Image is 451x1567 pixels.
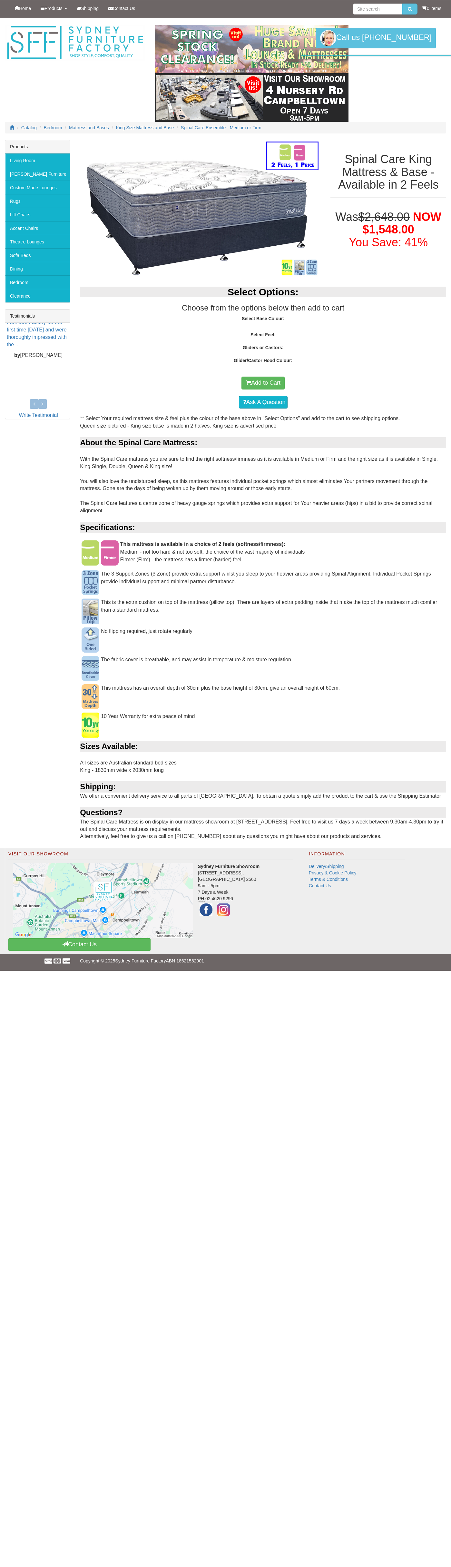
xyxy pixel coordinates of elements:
strong: Glider/Castor Hood Colour: [234,358,292,363]
a: Ask A Question [239,396,288,409]
img: 10 Year Warranty [82,713,99,738]
del: $2,648.00 [358,210,410,223]
h2: Information [309,852,406,860]
abbr: Phone [198,896,205,902]
a: Products [36,0,72,16]
a: Contact Us [309,883,331,888]
div: Medium - not too hard & not too soft, the choice of the vast majority of individuals Firmer (Firm... [80,540,446,570]
img: Instagram [215,902,231,918]
a: Accent Chairs [5,221,70,235]
a: Spinal Care Ensemble - Medium or Firm [181,125,261,130]
strong: Select Feel: [250,332,276,337]
div: Products [5,140,70,153]
font: You Save: 41% [349,236,428,249]
img: 3 Zone Pocket Springs [82,570,99,595]
p: Copyright © 2025 ABN 18621582901 [80,954,371,968]
div: The 3 Support Zones (3 Zone) provide extra support whilst you sleep to your heavier areas providi... [80,570,446,592]
div: Sizes Available: [80,741,446,752]
img: Facebook [198,902,214,918]
a: Shipping [72,0,104,16]
a: Home [10,0,36,16]
a: Contact Us [103,0,140,16]
img: Sydney Furniture Factory [5,25,145,61]
div: Questions? [80,807,446,818]
img: Pillow Top [82,598,99,624]
div: Shipping: [80,781,446,792]
span: Products [44,6,62,11]
a: Privacy & Cookie Policy [309,870,357,875]
h2: Visit Our Showroom [8,852,293,860]
b: Select Options: [228,287,299,297]
span: Home [19,6,31,11]
p: [PERSON_NAME] [7,352,70,359]
a: Bedroom [44,125,62,130]
b: This mattress is available in a choice of 2 feels (softness/firmness): [120,541,285,547]
div: About the Spinal Care Mattress: [80,437,446,448]
a: Custom Made Lounges [5,181,70,194]
a: We visited [GEOGRAPHIC_DATA] Furniture Factory for the first time [DATE] and were thoroughly impr... [7,305,67,347]
a: Mattress and Bases [69,125,109,130]
a: Bedroom [5,275,70,289]
a: King Size Mattress and Base [116,125,174,130]
a: Theatre Lounges [5,235,70,248]
a: Clearance [5,289,70,302]
input: Site search [353,4,402,15]
a: Catalog [21,125,37,130]
img: Medium Firmness [82,540,99,566]
a: [PERSON_NAME] Furniture [5,167,70,181]
span: Contact Us [113,6,135,11]
img: Click to activate map [13,863,193,938]
div: The fabric cover is breathable, and may assist in temperature & moisture regulation. [80,656,446,670]
h1: Was [330,211,446,249]
a: Living Room [5,153,70,167]
div: 10 Year Warranty for extra peace of mind [80,713,446,727]
img: One Sided [82,627,99,653]
a: Rugs [5,194,70,208]
div: No flipping required, just rotate regularly [80,627,446,642]
strong: Select Base Colour: [242,316,284,321]
div: Testimonials [5,310,70,323]
a: Write Testimonial [19,412,58,418]
div: ** Select Your required mattress size & feel plus the colour of the base above in "Select Options... [80,415,446,848]
a: Dining [5,262,70,275]
img: 30cm Deep [82,684,99,709]
a: Contact Us [8,938,151,951]
a: Terms & Conditions [309,877,348,882]
strong: Gliders or Castors: [243,345,284,350]
button: Add to Cart [241,377,285,389]
strong: Sydney Furniture Showroom [198,864,260,869]
span: NOW $1,548.00 [363,210,442,236]
span: Shipping [81,6,99,11]
b: by [14,352,20,358]
a: Delivery/Shipping [309,864,344,869]
h1: Spinal Care King Mattress & Base - Available in 2 Feels [330,153,446,191]
img: Breathable [82,656,99,681]
a: Sydney Furniture Factory [115,958,166,963]
a: Lift Chairs [5,208,70,221]
li: 0 items [422,5,441,12]
div: This is the extra cushion on top of the mattress (pillow top). There are layers of extra padding ... [80,598,446,620]
h3: Choose from the options below then add to cart [80,304,446,312]
div: Specifications: [80,522,446,533]
a: Sofa Beds [5,248,70,262]
img: Firm Firmness [101,540,119,566]
div: This mattress has an overall depth of 30cm plus the base height of 30cm, give an overall height o... [80,684,446,698]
